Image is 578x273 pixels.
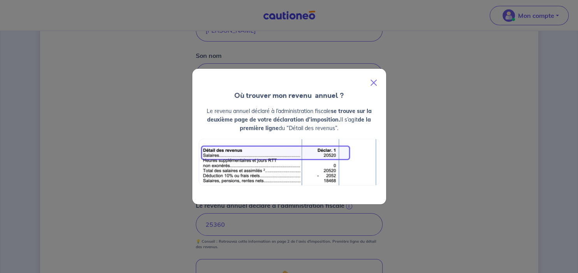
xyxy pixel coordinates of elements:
strong: de la première ligne [240,116,371,132]
button: Close [364,72,383,94]
p: Le revenu annuel déclaré à l’administration fiscale Il s’agit du “Détail des revenus”. [199,107,380,132]
strong: se trouve sur la deuxième page de votre déclaration d’imposition. [207,108,372,123]
img: exemple_revenu.png [199,139,380,186]
h4: Où trouver mon revenu annuel ? [192,90,386,101]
